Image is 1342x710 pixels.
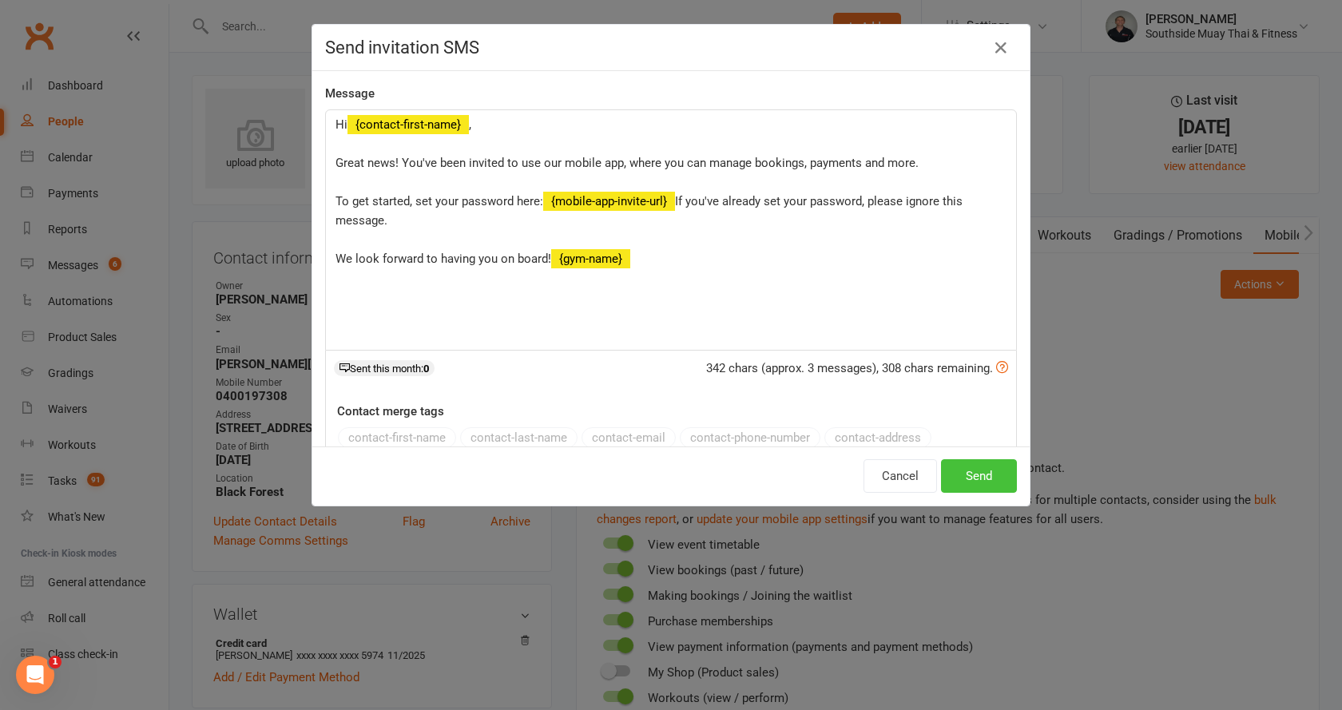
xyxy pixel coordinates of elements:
iframe: Intercom live chat [16,656,54,694]
span: , Great news! You've been invited to use our mobile app, where you can manage bookings, payments ... [335,117,919,208]
span: 1 [49,656,62,668]
div: 342 chars (approx. 3 messages), 308 chars remaining. [706,359,1008,378]
strong: 0 [423,363,429,375]
div: Sent this month: [334,360,435,376]
label: Contact merge tags [337,402,444,421]
button: Send [941,459,1017,493]
label: Message [325,84,375,103]
button: Cancel [864,459,937,493]
h4: Send invitation SMS [325,38,1017,58]
button: Close [988,35,1014,61]
span: Hi [335,117,347,132]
